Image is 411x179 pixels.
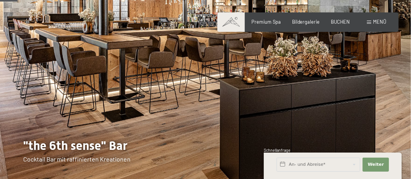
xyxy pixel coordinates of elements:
[331,19,350,25] a: BUCHEN
[373,19,386,25] span: Menü
[363,158,389,172] button: Weiter
[264,148,291,153] span: Schnellanfrage
[368,162,384,168] span: Weiter
[252,19,281,25] a: Premium Spa
[292,19,320,25] a: Bildergalerie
